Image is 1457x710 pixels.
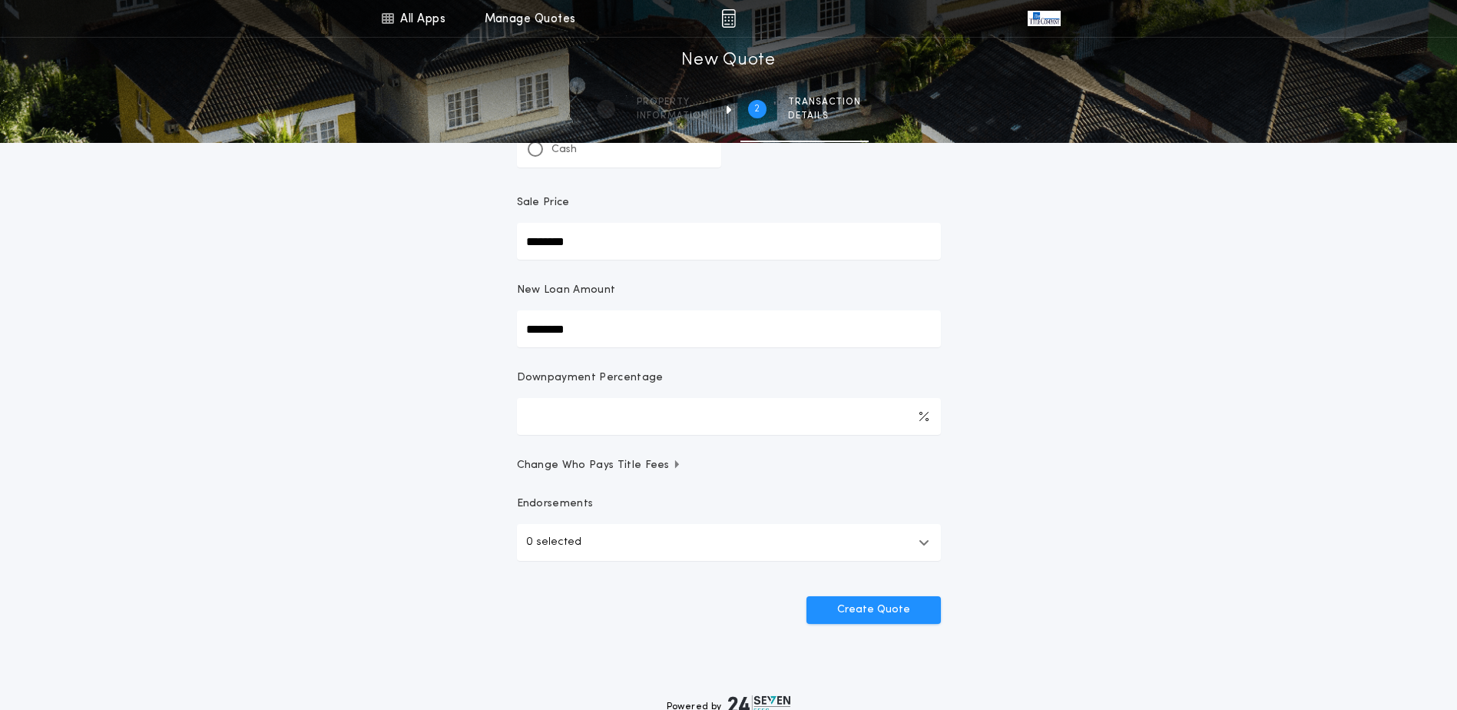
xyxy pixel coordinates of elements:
[517,458,941,473] button: Change Who Pays Title Fees
[517,195,570,211] p: Sale Price
[788,110,861,122] span: details
[517,223,941,260] input: Sale Price
[517,370,664,386] p: Downpayment Percentage
[517,524,941,561] button: 0 selected
[1028,11,1060,26] img: vs-icon
[526,533,581,552] p: 0 selected
[806,596,941,624] button: Create Quote
[517,283,616,298] p: New Loan Amount
[517,310,941,347] input: New Loan Amount
[788,96,861,108] span: Transaction
[681,48,775,73] h1: New Quote
[754,103,760,115] h2: 2
[517,398,941,435] input: Downpayment Percentage
[637,96,708,108] span: Property
[637,110,708,122] span: information
[517,496,941,512] p: Endorsements
[721,9,736,28] img: img
[551,142,577,158] p: Cash
[517,458,682,473] span: Change Who Pays Title Fees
